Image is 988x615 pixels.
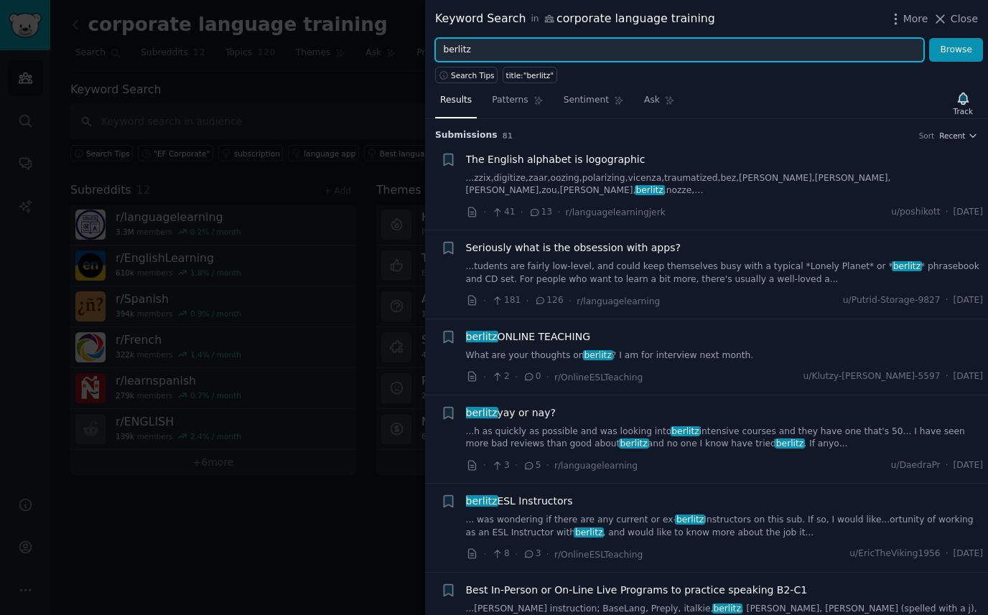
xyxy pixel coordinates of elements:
a: ...tudents are fairly low-level, and could keep themselves busy with a typical *Lonely Planet* or... [466,260,984,286]
span: Submission s [435,129,498,142]
span: 41 [491,206,515,219]
span: · [569,294,572,309]
a: Ask [639,89,680,118]
button: Track [949,88,978,118]
span: Sentiment [564,94,609,107]
span: Search Tips [451,70,495,80]
span: berlitz [671,426,701,436]
span: · [546,458,549,473]
span: berlitz [712,604,742,614]
button: Recent [939,131,978,141]
span: 0 [523,370,541,383]
span: · [483,370,486,385]
span: Results [440,94,472,107]
span: Ask [644,94,660,107]
span: berlitz [465,495,498,507]
input: Try a keyword related to your business [435,38,924,62]
span: · [483,205,486,220]
span: u/DaedraPr [891,459,941,472]
span: · [483,547,486,562]
span: ONLINE TEACHING [466,329,591,344]
span: r/languagelearning [577,296,660,306]
span: u/EricTheViking1956 [849,548,940,560]
div: Keyword Search corporate language training [435,10,715,28]
span: r/languagelearning [554,461,638,471]
a: Patterns [487,89,548,118]
span: berlitz [619,438,649,449]
span: ESL Instructors [466,494,573,509]
div: title:"berlitz" [506,70,554,80]
span: berlitz [574,527,604,537]
span: berlitz [465,407,498,418]
div: Sort [919,131,935,141]
span: Patterns [492,94,528,107]
a: The English alphabet is logographic [466,152,646,167]
a: berlitzESL Instructors [466,494,573,509]
span: 5 [523,459,541,472]
button: Search Tips [435,67,498,83]
span: · [483,458,486,473]
span: [DATE] [954,459,983,472]
button: Browse [929,38,983,62]
span: u/Klutzy-[PERSON_NAME]-5597 [803,370,941,383]
span: 8 [491,548,509,560]
a: Best In-Person or On-Line Live Programs to practice speaking B2-C1 [466,583,808,598]
span: · [483,294,486,309]
span: [DATE] [954,294,983,307]
span: · [515,547,518,562]
span: berlitz [465,331,498,342]
span: u/Putrid-Storage-9827 [843,294,941,307]
a: ...zzix,digitize,zaar,oozing,polarizing,vicenza,traumatized,bez,[PERSON_NAME],[PERSON_NAME],[PERS... [466,172,984,197]
span: · [946,294,949,307]
span: 13 [528,206,552,219]
span: berlitz [635,185,665,195]
a: Sentiment [559,89,629,118]
button: Close [933,11,978,27]
span: 2 [491,370,509,383]
span: · [946,548,949,560]
span: · [515,458,518,473]
span: · [526,294,528,309]
span: berlitz [675,515,705,525]
span: · [521,205,523,220]
span: · [546,370,549,385]
a: berlitzyay or nay? [466,405,556,421]
span: berlitz [892,261,922,271]
span: 81 [503,131,513,140]
a: What are your thoughts onberlitz? I am for interview next month. [466,349,984,362]
span: 3 [491,459,509,472]
span: 181 [491,294,521,307]
a: Results [435,89,477,118]
span: yay or nay? [466,405,556,421]
span: 3 [523,548,541,560]
span: [DATE] [954,370,983,383]
span: berlitz [775,438,805,449]
span: Recent [939,131,965,141]
span: in [531,13,539,26]
span: berlitz [583,350,613,360]
span: · [946,206,949,219]
div: Track [954,106,973,116]
span: · [946,370,949,383]
span: [DATE] [954,548,983,560]
span: · [546,547,549,562]
span: r/OnlineESLTeaching [554,550,643,560]
span: More [903,11,928,27]
button: More [888,11,928,27]
span: Close [951,11,978,27]
a: ... was wondering if there are any current or ex-berlitzInstructors on this sub. If so, I would l... [466,514,984,539]
span: · [515,370,518,385]
span: 126 [534,294,564,307]
span: u/poshikott [891,206,940,219]
a: Seriously what is the obsession with apps? [466,240,681,255]
a: ...h as quickly as possible and was looking intoberlitzintensive courses and they have one that's... [466,426,984,451]
span: · [946,459,949,472]
span: r/languagelearningjerk [566,207,666,217]
a: berlitzONLINE TEACHING [466,329,591,344]
span: · [557,205,560,220]
a: title:"berlitz" [503,67,557,83]
span: r/OnlineESLTeaching [554,372,643,382]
